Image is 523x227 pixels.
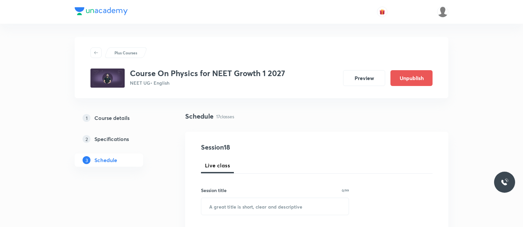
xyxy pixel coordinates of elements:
a: Company Logo [75,7,128,17]
span: Live class [205,161,230,169]
h4: Schedule [185,111,213,121]
img: Gopal ram [437,6,448,17]
a: 1Course details [75,111,164,125]
p: 3 [83,156,90,164]
img: 32a64bdc76da43fc948010fcad75a110.jpg [90,69,125,88]
p: 2 [83,135,90,143]
h5: Schedule [94,156,117,164]
p: 17 classes [216,113,234,120]
h3: Course On Physics for NEET Growth 1 2027 [130,69,285,78]
button: Unpublish [390,70,433,86]
h4: Session 18 [201,142,321,152]
h5: Specifications [94,135,129,143]
img: ttu [501,178,509,186]
img: Company Logo [75,7,128,15]
p: 1 [83,114,90,122]
h6: Session title [201,187,227,194]
input: A great title is short, clear and descriptive [201,198,349,215]
p: 0/99 [342,189,349,192]
p: NEET UG • English [130,79,285,86]
img: avatar [379,9,385,15]
a: 2Specifications [75,132,164,146]
button: avatar [377,7,387,17]
button: Preview [343,70,385,86]
h5: Course details [94,114,130,122]
p: Plus Courses [114,50,137,56]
